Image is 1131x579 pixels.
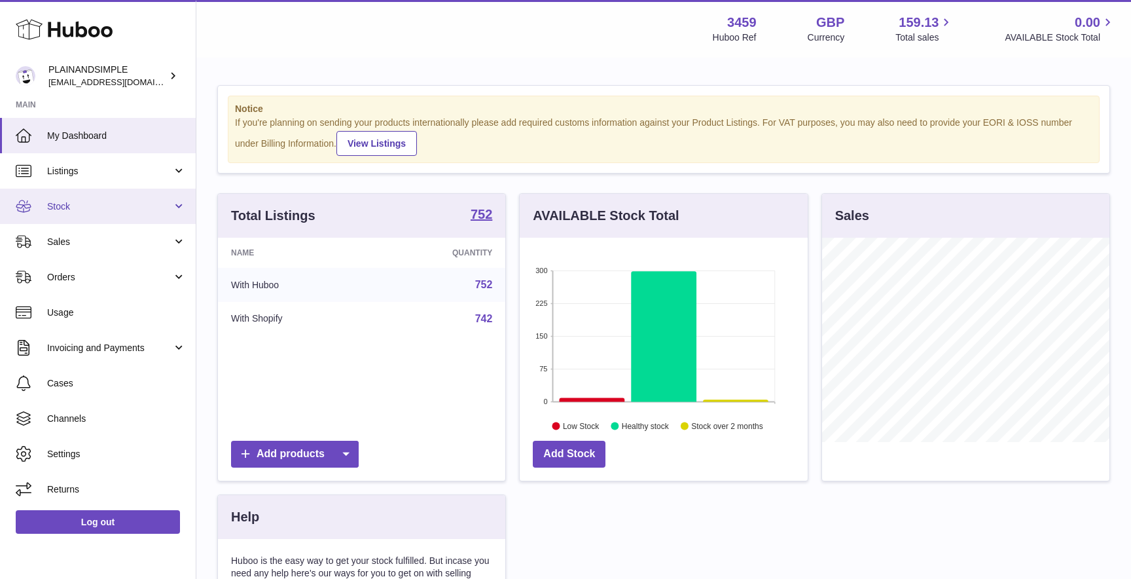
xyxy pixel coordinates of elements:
[231,508,259,526] h3: Help
[1005,31,1115,44] span: AVAILABLE Stock Total
[899,14,939,31] span: 159.13
[808,31,845,44] div: Currency
[835,207,869,225] h3: Sales
[231,441,359,468] a: Add products
[231,207,315,225] h3: Total Listings
[47,448,186,460] span: Settings
[816,14,844,31] strong: GBP
[218,302,373,336] td: With Shopify
[475,313,493,324] a: 742
[47,483,186,496] span: Returns
[471,208,492,221] strong: 752
[16,510,180,534] a: Log out
[47,130,186,142] span: My Dashboard
[47,165,172,177] span: Listings
[533,207,679,225] h3: AVAILABLE Stock Total
[235,103,1092,115] strong: Notice
[218,268,373,302] td: With Huboo
[47,342,172,354] span: Invoicing and Payments
[47,236,172,248] span: Sales
[47,271,172,284] span: Orders
[218,238,373,268] th: Name
[47,377,186,390] span: Cases
[336,131,417,156] a: View Listings
[895,14,954,44] a: 159.13 Total sales
[373,238,505,268] th: Quantity
[895,31,954,44] span: Total sales
[47,307,186,319] span: Usage
[535,299,547,307] text: 225
[471,208,492,223] a: 752
[475,279,493,290] a: 752
[713,31,757,44] div: Huboo Ref
[727,14,757,31] strong: 3459
[47,200,172,213] span: Stock
[533,441,605,468] a: Add Stock
[692,421,763,430] text: Stock over 2 months
[622,421,670,430] text: Healthy stock
[535,332,547,340] text: 150
[540,365,548,373] text: 75
[16,66,35,86] img: duco@plainandsimple.com
[544,398,548,405] text: 0
[48,64,166,88] div: PLAINANDSIMPLE
[563,421,600,430] text: Low Stock
[48,77,192,87] span: [EMAIL_ADDRESS][DOMAIN_NAME]
[47,413,186,425] span: Channels
[1005,14,1115,44] a: 0.00 AVAILABLE Stock Total
[1075,14,1100,31] span: 0.00
[535,267,547,274] text: 300
[235,117,1092,156] div: If you're planning on sending your products internationally please add required customs informati...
